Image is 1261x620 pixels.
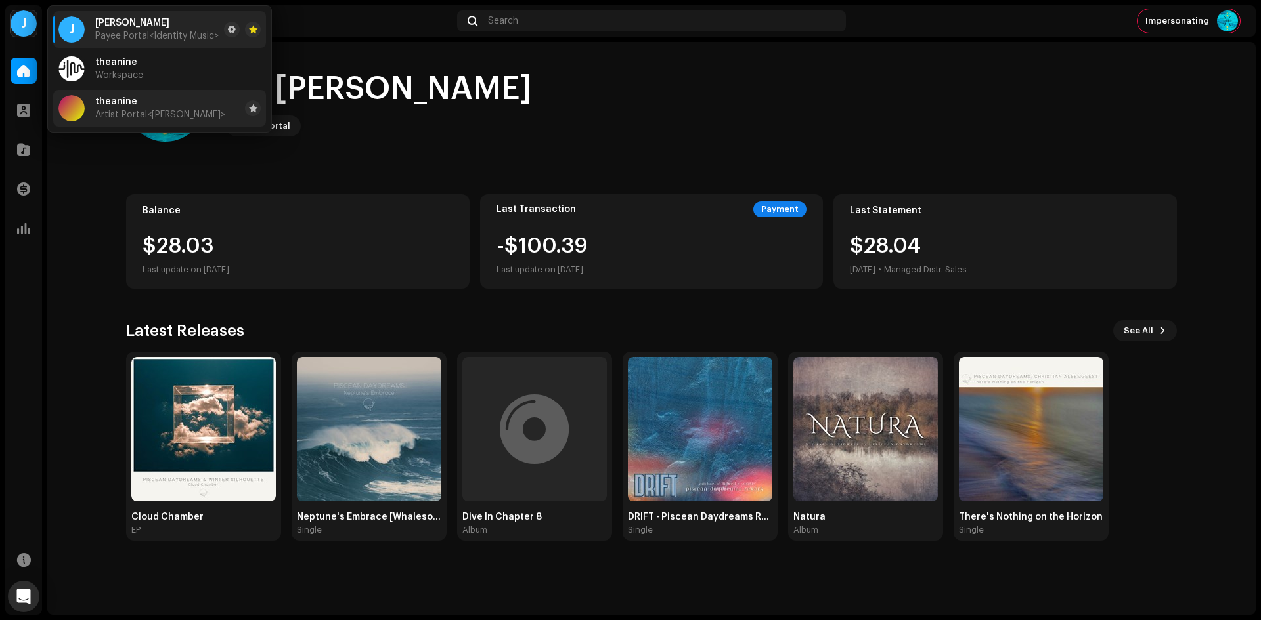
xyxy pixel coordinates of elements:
[1113,320,1177,341] button: See All
[1217,10,1238,31] img: c08ddb2c-4720-4914-ad9e-0215e5976a07
[628,525,653,535] div: Single
[833,194,1177,289] re-o-card-value: Last Statement
[793,357,938,501] img: 6cf4f5f1-b871-428a-947d-be3e7e8ce8ba
[462,512,607,522] div: Dive In Chapter 8
[147,110,225,119] span: <[PERSON_NAME]>
[226,68,532,110] div: Hi, [PERSON_NAME]
[126,194,470,289] re-o-card-value: Balance
[126,320,244,341] h3: Latest Releases
[58,16,85,43] div: J
[959,525,984,535] div: Single
[959,357,1103,501] img: 5ab32dfd-b360-4ea2-990f-89f61d61e948
[11,10,37,37] div: J
[850,262,875,278] div: [DATE]
[131,512,276,522] div: Cloud Chamber
[497,204,576,215] div: Last Transaction
[95,57,137,68] span: theanine
[58,56,85,82] img: 0f74c21f-6d1c-4dbc-9196-dbddad53419e
[488,16,518,26] span: Search
[95,31,219,41] span: Payee Portal <Identity Music>
[1145,16,1209,26] span: Impersonating
[1124,318,1153,344] span: See All
[143,262,453,278] div: Last update on [DATE]
[95,18,169,28] span: JJ Rogalski
[753,201,807,217] div: Payment
[149,31,219,41] span: <Identity Music>
[131,357,276,501] img: a8846803-ff0b-4cab-a506-2436210cae04
[297,357,441,501] img: 6c52bacc-025d-402e-bfbb-caed5f4f8d3f
[95,110,225,120] span: Artist Portal <Michael D. Tidwell>
[131,525,141,535] div: EP
[884,262,967,278] div: Managed Distr. Sales
[793,525,818,535] div: Album
[462,525,487,535] div: Album
[959,512,1103,522] div: There's Nothing on the Horizon
[143,205,453,216] div: Balance
[850,205,1161,216] div: Last Statement
[793,512,938,522] div: Natura
[95,70,143,81] span: Workspace
[8,581,39,612] div: Open Intercom Messenger
[497,262,588,278] div: Last update on [DATE]
[95,96,137,107] span: theanine
[297,525,322,535] div: Single
[628,357,772,501] img: 5b7059ad-1e13-42be-9233-20c3b03407ab
[628,512,772,522] div: DRIFT - Piscean Daydreams Rework
[297,512,441,522] div: Neptune's Embrace [Whalesong Mix]
[878,262,881,278] div: •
